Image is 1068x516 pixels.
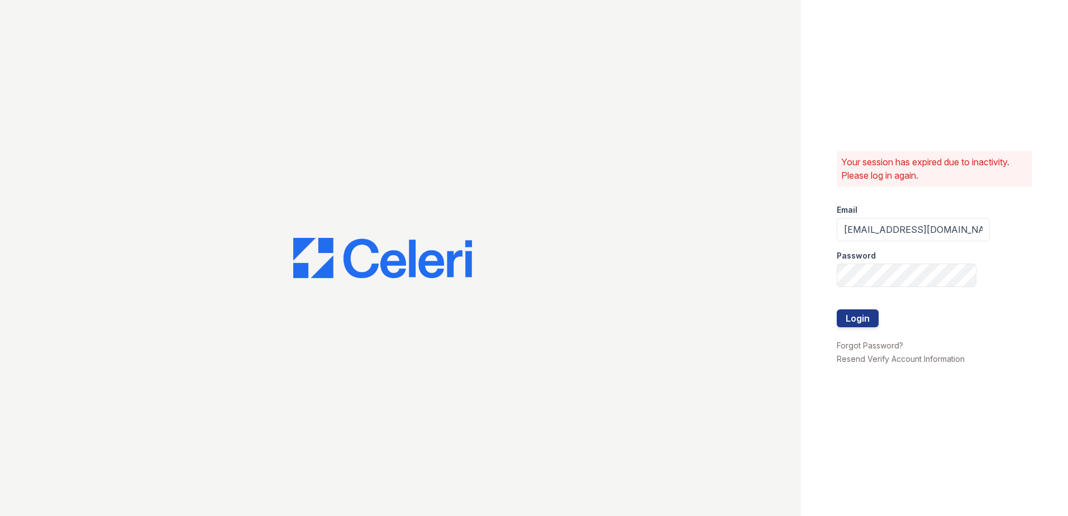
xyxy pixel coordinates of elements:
[837,354,965,364] a: Resend Verify Account Information
[841,155,1028,182] p: Your session has expired due to inactivity. Please log in again.
[837,250,876,261] label: Password
[837,309,879,327] button: Login
[837,341,903,350] a: Forgot Password?
[293,238,472,278] img: CE_Logo_Blue-a8612792a0a2168367f1c8372b55b34899dd931a85d93a1a3d3e32e68fde9ad4.png
[837,204,857,216] label: Email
